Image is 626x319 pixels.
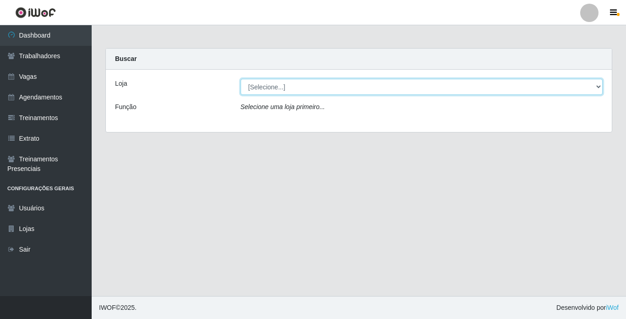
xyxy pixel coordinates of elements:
[99,304,116,311] span: IWOF
[556,303,619,313] span: Desenvolvido por
[15,7,56,18] img: CoreUI Logo
[115,55,137,62] strong: Buscar
[115,102,137,112] label: Função
[606,304,619,311] a: iWof
[115,79,127,88] label: Loja
[241,103,325,110] i: Selecione uma loja primeiro...
[99,303,137,313] span: © 2025 .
